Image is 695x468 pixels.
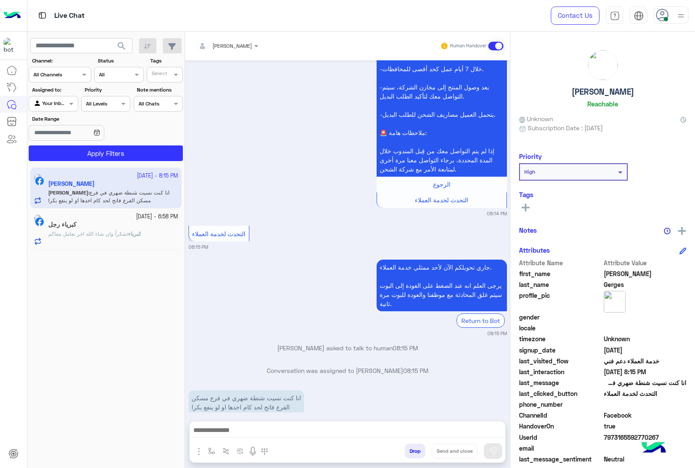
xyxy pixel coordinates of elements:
p: Conversation was assigned to [PERSON_NAME] [189,366,507,375]
span: Attribute Value [604,258,687,267]
span: HandoverOn [519,422,602,431]
span: null [604,444,687,453]
h6: Notes [519,226,537,234]
label: Channel: [32,57,90,65]
span: Mina [604,269,687,278]
span: التحدث لخدمة العملاء [192,230,245,237]
span: ChannelId [519,411,602,420]
img: create order [237,448,244,455]
span: 2025-10-12T17:14:36.21Z [604,346,687,355]
span: الرجوع [433,181,450,188]
span: first_name [519,269,602,278]
button: search [111,38,132,57]
p: 12/10/2025, 8:15 PM [377,260,507,311]
span: true [604,422,687,431]
a: Contact Us [551,7,599,25]
img: picture [604,291,625,313]
span: phone_number [519,400,602,409]
button: create order [233,444,248,458]
img: picture [588,50,618,80]
small: [DATE] - 6:58 PM [136,213,178,221]
span: last_clicked_button [519,389,602,398]
div: Return to Bot [457,313,505,328]
img: Logo [3,7,21,25]
button: select flow [205,444,219,458]
span: last_name [519,280,602,289]
img: hulul-logo.png [639,433,669,464]
button: Send and close [432,444,477,458]
img: tab [37,10,48,21]
h5: كبرياء رجل [48,221,76,228]
span: 2025-10-12T17:15:39.024Z [604,367,687,376]
span: Unknown [604,334,687,343]
small: 08:14 PM [487,210,507,217]
p: Live Chat [54,10,85,22]
span: Gerges [604,280,687,289]
small: 08:15 PM [189,244,208,250]
span: خدمة العملاء دعم فني [604,356,687,366]
span: انا كنت نسيت شنطة ضهري في فرع مسكن الفرع فاتح لحد كام اخدها او لو ينفع بكرا [604,378,687,387]
img: picture [34,214,42,222]
small: Human Handover [450,43,486,49]
span: 08:15 PM [393,344,418,352]
button: Trigger scenario [219,444,233,458]
img: select flow [208,448,215,455]
span: 7973165592770267 [604,433,687,442]
label: Tags [150,57,182,65]
label: Priority [85,86,129,94]
label: Assigned to: [32,86,77,94]
span: Attribute Name [519,258,602,267]
img: make a call [261,448,268,455]
span: 0 [604,411,687,420]
img: tab [634,11,644,21]
button: Drop [405,444,425,458]
img: profile [675,10,686,21]
img: send attachment [194,446,204,457]
img: Facebook [35,218,44,226]
label: Status [98,57,142,65]
span: profile_pic [519,291,602,311]
img: notes [664,227,671,234]
span: Unknown [519,114,553,123]
span: 0 [604,455,687,464]
h6: Reachable [587,100,618,108]
span: Subscription Date : [DATE] [528,123,603,132]
span: locale [519,323,602,333]
img: 713415422032625 [3,38,19,53]
span: search [116,41,127,51]
p: 12/10/2025, 8:15 PM [189,390,304,415]
span: null [604,323,687,333]
h6: Priority [519,152,542,160]
span: شكراً وان شاء الله اخر تعامل معاكم [48,231,127,237]
span: null [604,313,687,322]
a: tab [606,7,623,25]
span: التحدث لخدمة العملاء [604,389,687,398]
p: [PERSON_NAME] asked to talk to human [189,343,507,353]
h5: [PERSON_NAME] [572,87,634,97]
h6: Tags [519,191,686,198]
small: 08:15 PM [487,330,507,337]
label: Note mentions [137,86,182,94]
span: email [519,444,602,453]
span: UserId [519,433,602,442]
span: signup_date [519,346,602,355]
span: last_message_sentiment [519,455,602,464]
img: send message [489,447,497,455]
span: كبرياء [128,231,141,237]
span: gender [519,313,602,322]
span: 08:15 PM [403,367,428,374]
img: tab [610,11,620,21]
h6: Attributes [519,246,550,254]
span: [PERSON_NAME] [212,43,252,49]
img: add [678,227,686,235]
b: : [127,231,141,237]
span: last_message [519,378,602,387]
label: Date Range [32,115,129,123]
span: timezone [519,334,602,343]
div: Select [150,69,167,79]
span: last_visited_flow [519,356,602,366]
button: Apply Filters [29,145,183,161]
img: Trigger scenario [222,448,229,455]
img: send voice note [248,446,258,457]
span: التحدث لخدمة العملاء [415,196,468,204]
